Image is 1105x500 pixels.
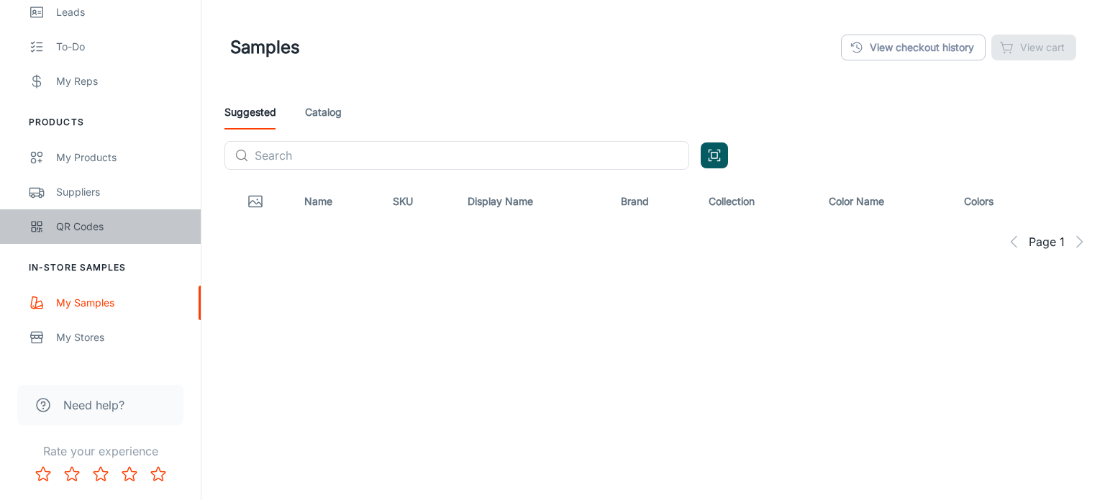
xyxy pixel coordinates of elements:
[841,35,986,60] a: View checkout history
[56,4,186,20] div: Leads
[609,181,698,222] th: Brand
[952,181,1043,222] th: Colors
[817,181,953,222] th: Color Name
[255,141,689,170] input: Search
[56,219,186,235] div: QR Codes
[305,95,342,129] a: Catalog
[1029,233,1065,250] span: Page 1
[56,73,186,89] div: My Reps
[247,193,264,210] svg: Thumbnail
[381,181,456,222] th: SKU
[56,329,186,345] div: My Stores
[697,181,817,222] th: Collection
[56,295,186,311] div: My Samples
[230,35,300,60] h1: Samples
[63,396,124,414] span: Need help?
[56,39,186,55] div: To-do
[56,184,186,200] div: Suppliers
[701,142,728,168] button: Open QR code scanner
[456,181,609,222] th: Display Name
[293,181,381,222] th: Name
[56,150,186,165] div: My Products
[224,95,276,129] a: Suggested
